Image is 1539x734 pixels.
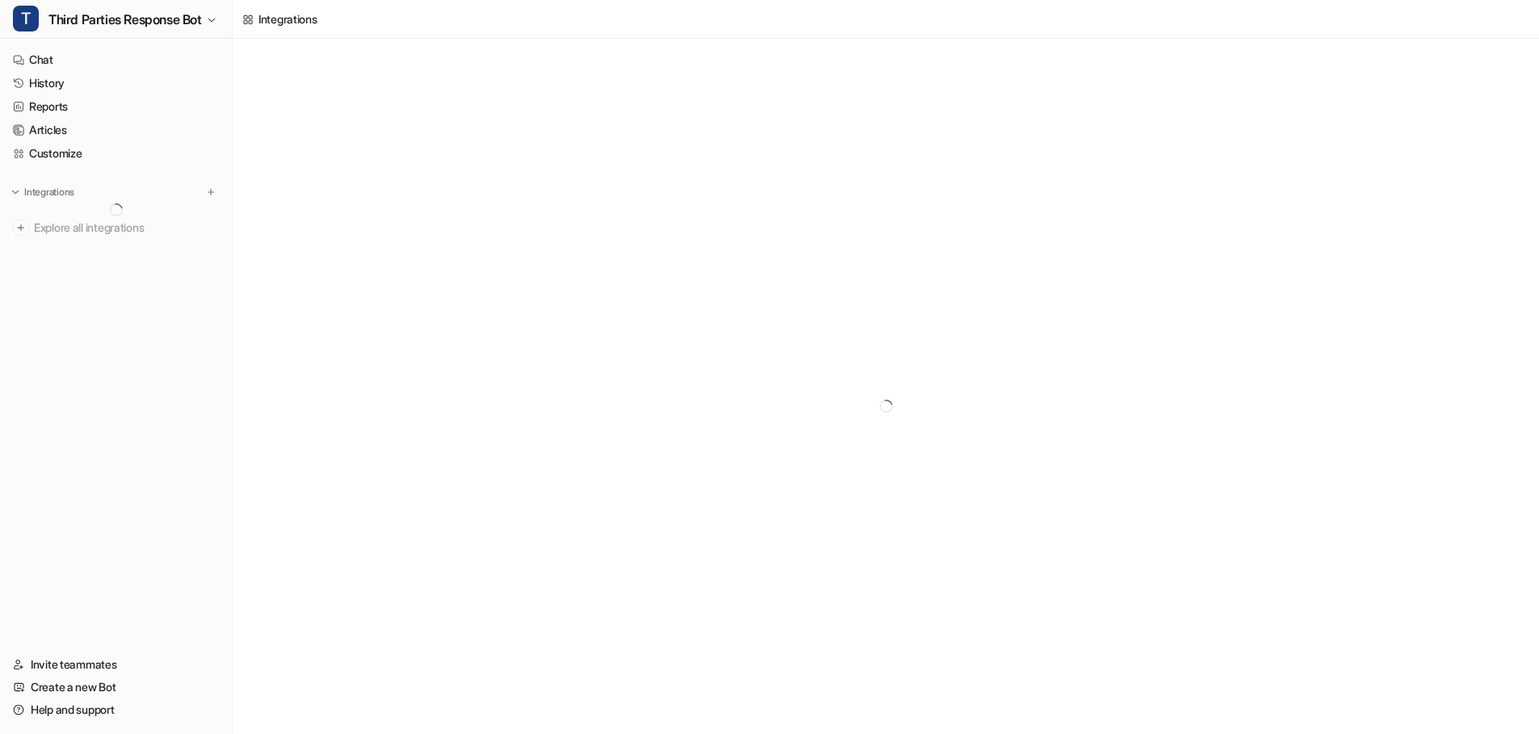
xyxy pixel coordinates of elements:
[6,653,225,676] a: Invite teammates
[6,216,225,239] a: Explore all integrations
[34,215,219,241] span: Explore all integrations
[259,10,317,27] div: Integrations
[48,8,202,31] span: Third Parties Response Bot
[6,48,225,71] a: Chat
[24,186,74,199] p: Integrations
[10,187,21,198] img: expand menu
[13,6,39,31] span: T
[6,95,225,118] a: Reports
[6,119,225,141] a: Articles
[6,72,225,94] a: History
[13,220,29,236] img: explore all integrations
[6,184,79,200] button: Integrations
[205,187,217,198] img: menu_add.svg
[6,142,225,165] a: Customize
[6,698,225,721] a: Help and support
[6,676,225,698] a: Create a new Bot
